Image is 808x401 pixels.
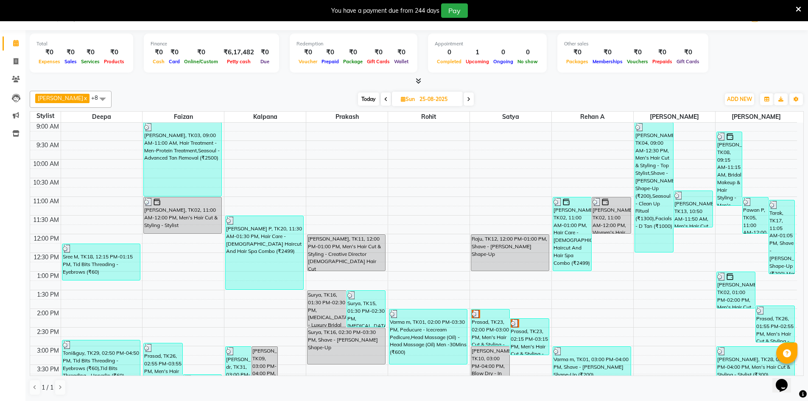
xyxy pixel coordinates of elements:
[392,48,411,57] div: ₹0
[769,200,794,274] div: Tarak, TK17, 11:05 AM-01:05 PM, Shave - [PERSON_NAME] Shape-Up (₹200),Men's Hair Cut & Styling - ...
[435,59,464,64] span: Completed
[650,48,674,57] div: ₹0
[226,216,303,289] div: [PERSON_NAME] P, TK20, 11:30 AM-01:30 PM, Hair Care - [DEMOGRAPHIC_DATA] Haircut And Hair Spa Com...
[625,59,650,64] span: Vouchers
[61,112,143,122] span: Deepa
[341,48,365,57] div: ₹0
[491,48,515,57] div: 0
[552,112,633,122] span: Rehan A
[308,291,346,327] div: Surya, TK16, 01:30 PM-02:30 PM, [MEDICAL_DATA] - Luxury Bridal Facial - O3
[257,48,272,57] div: ₹0
[102,59,126,64] span: Products
[91,94,104,101] span: +8
[79,59,102,64] span: Services
[36,59,62,64] span: Expenses
[62,59,79,64] span: Sales
[515,59,540,64] span: No show
[31,178,61,187] div: 10:30 AM
[42,383,53,392] span: 1 / 1
[167,59,182,64] span: Card
[727,96,752,102] span: ADD NEW
[32,234,61,243] div: 12:00 PM
[79,48,102,57] div: ₹0
[296,40,411,48] div: Redemption
[392,59,411,64] span: Wallet
[182,48,220,57] div: ₹0
[625,48,650,57] div: ₹0
[167,48,182,57] div: ₹0
[347,291,386,327] div: Surya, TK15, 01:30 PM-02:30 PM, [MEDICAL_DATA] - Luxury Bridal Facial - O3
[331,6,439,15] div: You have a payment due from 244 days
[35,328,61,337] div: 2:30 PM
[491,59,515,64] span: Ongoing
[772,367,800,393] iframe: chat widget
[32,253,61,262] div: 12:30 PM
[182,59,220,64] span: Online/Custom
[83,95,87,101] a: x
[35,309,61,318] div: 2:00 PM
[31,160,61,168] div: 10:00 AM
[399,96,417,102] span: Sun
[515,48,540,57] div: 0
[144,343,182,379] div: Prasad, TK26, 02:55 PM-03:55 PM, Men's Hair Cut & Styling - Kids Haircut (₹250)
[306,112,388,122] span: Prakash
[471,235,549,271] div: Raju, TK12, 12:00 PM-01:00 PM, Shave - [PERSON_NAME] Shape-Up
[62,244,140,280] div: Sree M, TK18, 12:15 PM-01:15 PM, Tid Bits Threading - Eyebrows (₹60)
[358,93,379,106] span: Today
[674,59,702,64] span: Gift Cards
[417,93,459,106] input: 2025-08-24
[258,59,271,64] span: Due
[225,59,253,64] span: Petty cash
[296,48,319,57] div: ₹0
[36,40,126,48] div: Total
[308,328,385,364] div: Surya, TK16, 02:30 PM-03:30 PM, Shave - [PERSON_NAME] Shape-Up
[252,347,277,383] div: [PERSON_NAME], TK09, 03:00 PM-04:00 PM, Blow Dry - In Curl / Out Curl
[224,112,306,122] span: Kalpana
[564,59,590,64] span: Packages
[143,112,224,122] span: Faizan
[564,40,702,48] div: Other sales
[31,197,61,206] div: 11:00 AM
[725,93,754,105] button: ADD NEW
[38,95,83,101] span: [PERSON_NAME]
[717,272,755,308] div: [PERSON_NAME], TK02, 01:00 PM-02:00 PM, Men's Hair Cut & Styling - Kids Haircut (₹250)
[435,40,540,48] div: Appointment
[388,112,470,122] span: Rohit
[62,48,79,57] div: ₹0
[151,40,272,48] div: Finance
[717,132,742,205] div: [PERSON_NAME], TK08, 09:15 AM-11:15 AM, Bridal Makeup & Hair Styling - Men's Styling (₹350),Shave...
[717,347,795,383] div: [PERSON_NAME], TK28, 03:00 PM-04:00 PM, Men's Hair Cut & Styling - Stylist (₹300)
[296,59,319,64] span: Voucher
[635,123,674,252] div: [PERSON_NAME], TK04, 09:00 AM-12:30 PM, Men's Hair Cut & Styling - Top Stylist,Shave - [PERSON_NA...
[319,48,341,57] div: ₹0
[464,48,491,57] div: 1
[35,365,61,374] div: 3:30 PM
[389,309,467,364] div: Varma m, TK01, 02:00 PM-03:30 PM, Peducure - Icecream Pedicure,Head Massage (Oil) - Head Massage ...
[151,59,167,64] span: Cash
[650,59,674,64] span: Prepaids
[435,48,464,57] div: 0
[35,290,61,299] div: 1:30 PM
[590,59,625,64] span: Memberships
[510,319,549,355] div: Prasad, TK23, 02:15 PM-03:15 PM, Men's Hair Cut & Styling - Kids Haircut
[674,48,702,57] div: ₹0
[341,59,365,64] span: Package
[592,197,631,233] div: [PERSON_NAME], TK02, 11:00 AM-12:00 PM, Women's Hair Cut 7 Blow Dry - Creative Director [DEMOGRAP...
[30,112,61,121] div: Stylist
[553,347,631,383] div: Varma m, TK01, 03:00 PM-04:00 PM, Shave - [PERSON_NAME] Shape-Up (₹200)
[36,48,62,57] div: ₹0
[144,197,221,233] div: [PERSON_NAME], TK02, 11:00 AM-12:00 PM, Men's Hair Cut & Styling - Stylist
[308,235,385,271] div: [PERSON_NAME], TK11, 12:00 PM-01:00 PM, Men's Hair Cut & Styling - Creative Director [DEMOGRAPHIC...
[471,309,510,345] div: Prasad, TK23, 02:00 PM-03:00 PM, Men's Hair Cut & Styling - Kids Haircut
[151,48,167,57] div: ₹0
[634,112,715,122] span: [PERSON_NAME]
[441,3,468,18] button: Pay
[471,347,510,383] div: [PERSON_NAME], TK10, 03:00 PM-04:00 PM, Blow Dry - In Curl / Out Curl
[365,59,392,64] span: Gift Cards
[553,197,592,271] div: [PERSON_NAME], TK02, 11:00 AM-01:00 PM, Hair Care - [DEMOGRAPHIC_DATA] Haircut And Hair Spa Combo...
[102,48,126,57] div: ₹0
[365,48,392,57] div: ₹0
[756,306,794,342] div: Prasad, TK26, 01:55 PM-02:55 PM, Men's Hair Cut & Styling - Stylist (₹300)
[674,191,713,227] div: [PERSON_NAME], TK13, 10:50 AM-11:50 AM, Men's Hair Cut & Styling - Kids Haircut (₹250)
[144,123,221,196] div: [PERSON_NAME], TK03, 09:00 AM-11:00 AM, Hair Treatment - Men-Protein Treatment,Seasoul - Advanced...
